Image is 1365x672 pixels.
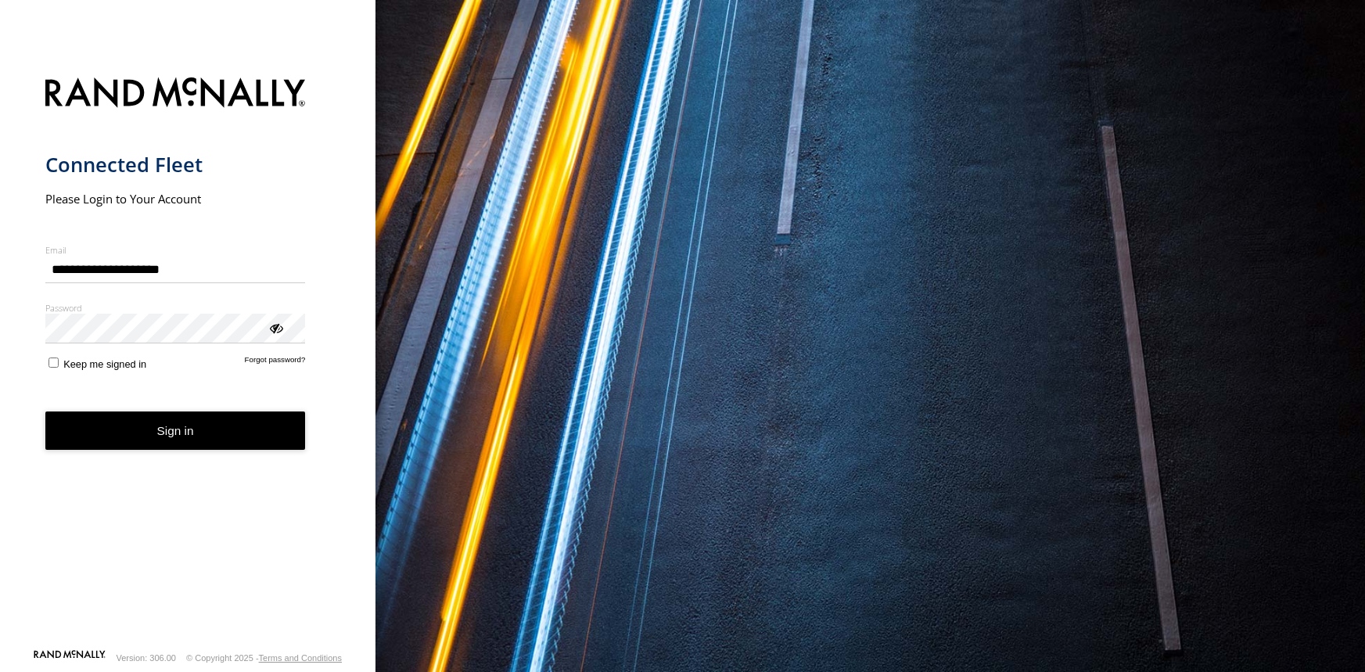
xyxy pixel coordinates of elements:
a: Forgot password? [245,355,306,370]
input: Keep me signed in [48,358,59,368]
label: Email [45,244,306,256]
div: © Copyright 2025 - [186,653,342,663]
a: Terms and Conditions [259,653,342,663]
img: Rand McNally [45,74,306,114]
span: Keep me signed in [63,358,146,370]
label: Password [45,302,306,314]
a: Visit our Website [34,650,106,666]
button: Sign in [45,411,306,450]
div: ViewPassword [268,319,283,335]
h1: Connected Fleet [45,152,306,178]
div: Version: 306.00 [117,653,176,663]
form: main [45,68,331,649]
h2: Please Login to Your Account [45,191,306,207]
